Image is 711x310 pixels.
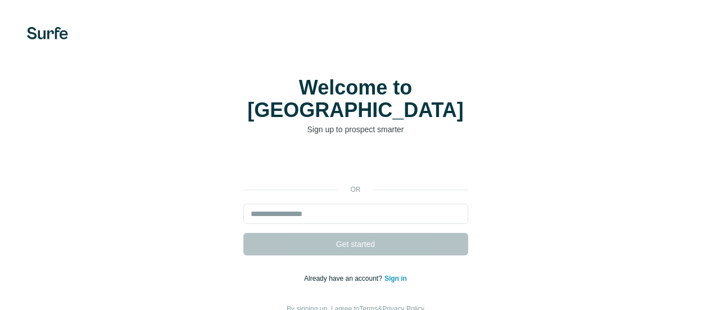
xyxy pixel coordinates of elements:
[238,152,474,177] iframe: Sign in with Google Button
[304,275,384,282] span: Already have an account?
[27,27,68,39] img: Surfe's logo
[243,124,468,135] p: Sign up to prospect smarter
[384,275,407,282] a: Sign in
[243,77,468,122] h1: Welcome to [GEOGRAPHIC_DATA]
[338,185,374,195] p: or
